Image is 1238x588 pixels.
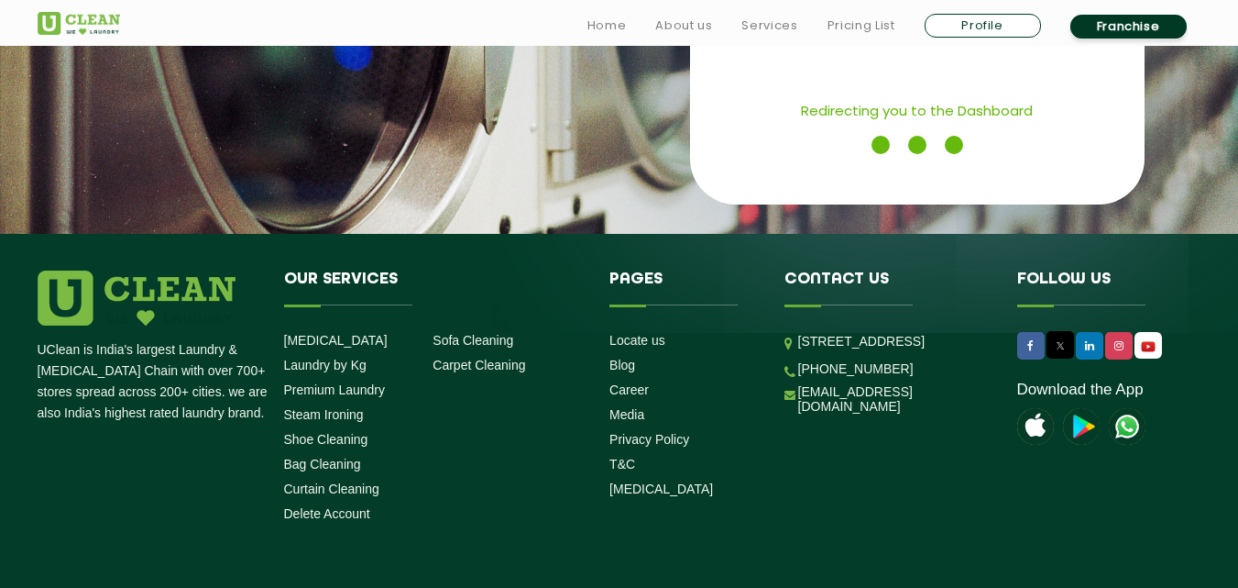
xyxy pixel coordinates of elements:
[798,384,990,414] a: [EMAIL_ADDRESS][DOMAIN_NAME]
[1063,408,1100,445] img: playstoreicon.png
[284,457,361,472] a: Bag Cleaning
[38,12,120,35] img: UClean Laundry and Dry Cleaning
[284,333,388,348] a: [MEDICAL_DATA]
[609,432,689,447] a: Privacy Policy
[284,506,370,521] a: Delete Account
[587,15,627,37] a: Home
[1017,271,1178,305] h4: Follow us
[609,271,757,305] h4: Pages
[609,407,644,422] a: Media
[798,331,990,352] p: [STREET_ADDRESS]
[284,358,367,372] a: Laundry by Kg
[609,358,635,372] a: Blog
[1136,337,1160,356] img: UClean Laundry and Dry Cleaning
[784,271,990,305] h4: Contact us
[284,271,583,305] h4: Our Services
[731,94,1103,127] p: Redirecting you to the Dashboard
[609,457,635,472] a: T&C
[38,339,270,424] p: UClean is India's largest Laundry & [MEDICAL_DATA] Chain with over 700+ stores spread across 200+...
[798,361,914,376] a: [PHONE_NUMBER]
[1109,408,1145,445] img: UClean Laundry and Dry Cleaning
[1017,408,1054,445] img: apple-icon.png
[284,432,368,447] a: Shoe Cleaning
[284,383,386,397] a: Premium Laundry
[433,333,513,348] a: Sofa Cleaning
[284,407,364,422] a: Steam Ironing
[609,383,649,397] a: Career
[433,358,525,372] a: Carpet Cleaning
[741,15,797,37] a: Services
[609,333,665,348] a: Locate us
[38,271,236,326] img: logo.png
[284,482,379,496] a: Curtain Cleaning
[1070,15,1187,39] a: Franchise
[609,482,713,496] a: [MEDICAL_DATA]
[827,15,895,37] a: Pricing List
[925,14,1041,38] a: Profile
[1017,381,1144,399] a: Download the App
[655,15,712,37] a: About us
